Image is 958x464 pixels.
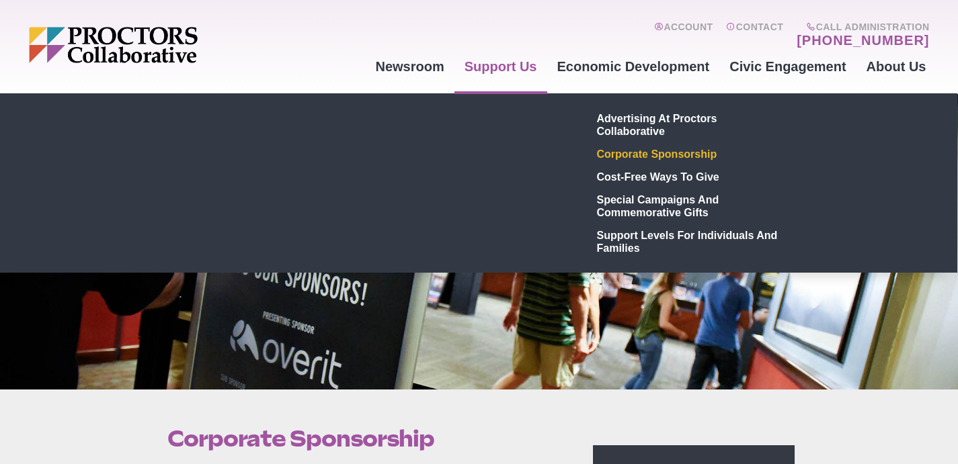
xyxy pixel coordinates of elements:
a: Newsroom [365,48,454,85]
img: Proctors logo [29,27,301,63]
a: Special Campaigns and Commemorative Gifts [592,188,788,224]
a: About Us [856,48,936,85]
a: Cost-Free Ways to Give [592,165,788,188]
a: [PHONE_NUMBER] [797,32,929,48]
a: Support Levels for Individuals and Families [592,224,788,259]
h1: Corporate Sponsorship [167,426,563,451]
a: Civic Engagement [719,48,856,85]
span: Call Administration [793,21,929,32]
a: Support Us [454,48,547,85]
a: Economic Development [547,48,720,85]
a: Contact [726,21,783,48]
a: Corporate Sponsorship [592,142,788,165]
a: Account [654,21,713,48]
a: Advertising at Proctors Collaborative [592,107,788,142]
